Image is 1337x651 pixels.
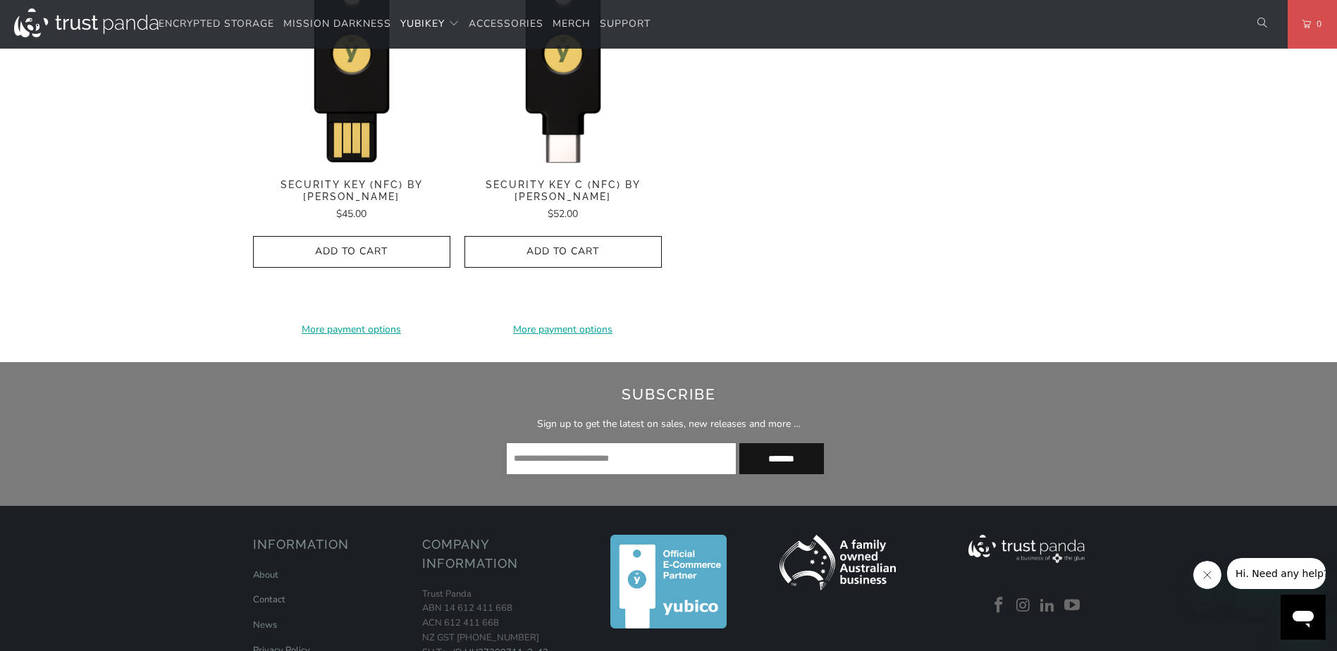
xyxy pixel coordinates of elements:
a: News [253,619,277,631]
span: Merch [553,17,591,30]
iframe: Close message [1193,561,1221,589]
span: Accessories [469,17,543,30]
span: Support [600,17,651,30]
span: $52.00 [548,207,578,221]
span: Encrypted Storage [159,17,274,30]
span: YubiKey [400,17,445,30]
nav: Translation missing: en.navigation.header.main_nav [159,8,651,41]
span: Add to Cart [268,246,436,258]
iframe: Message from company [1227,558,1326,589]
span: 0 [1311,16,1322,32]
span: Add to Cart [479,246,647,258]
span: Mission Darkness [283,17,391,30]
a: Accessories [469,8,543,41]
span: Hi. Need any help? [8,10,101,21]
a: Security Key C (NFC) by [PERSON_NAME] $52.00 [464,179,662,222]
a: Security Key (NFC) by [PERSON_NAME] $45.00 [253,179,450,222]
button: Add to Cart [464,236,662,268]
a: Trust Panda Australia on LinkedIn [1037,597,1059,615]
span: $45.00 [336,207,366,221]
a: Trust Panda Australia on Facebook [989,597,1010,615]
span: Security Key (NFC) by [PERSON_NAME] [253,179,450,203]
a: Contact [253,593,285,606]
a: Encrypted Storage [159,8,274,41]
a: Merch [553,8,591,41]
img: Trust Panda Australia [14,8,159,37]
a: Support [600,8,651,41]
a: Mission Darkness [283,8,391,41]
a: More payment options [464,322,662,337]
span: Security Key C (NFC) by [PERSON_NAME] [464,179,662,203]
h2: Subscribe [272,383,1066,406]
iframe: Button to launch messaging window [1281,595,1326,640]
a: Trust Panda Australia on YouTube [1062,597,1083,615]
p: Sign up to get the latest on sales, new releases and more … [272,416,1066,432]
summary: YubiKey [400,8,460,41]
a: Trust Panda Australia on Instagram [1013,597,1034,615]
a: More payment options [253,322,450,337]
a: About [253,569,278,581]
button: Add to Cart [253,236,450,268]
